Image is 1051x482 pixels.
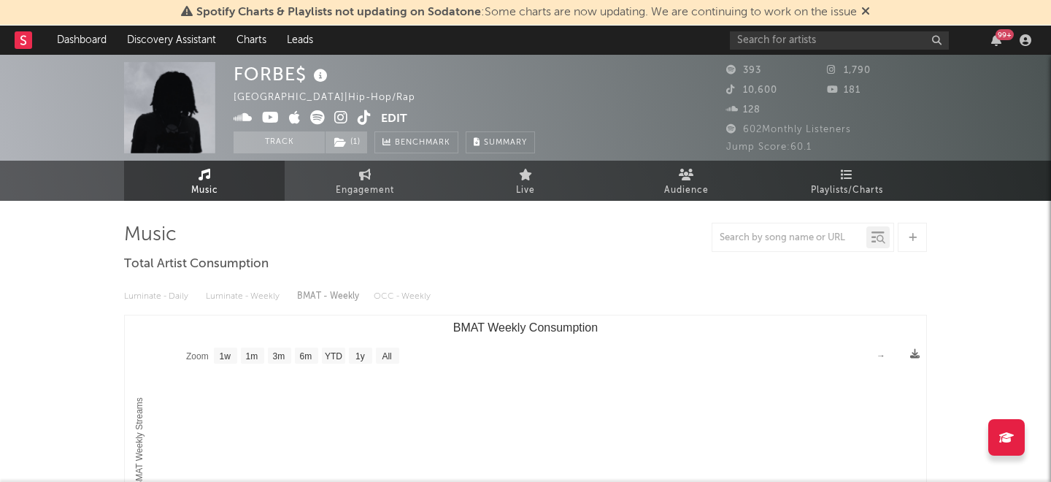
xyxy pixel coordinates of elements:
[325,131,368,153] span: ( 1 )
[374,131,458,153] a: Benchmark
[726,85,777,95] span: 10,600
[226,26,277,55] a: Charts
[381,110,407,129] button: Edit
[336,182,394,199] span: Engagement
[453,321,598,334] text: BMAT Weekly Consumption
[516,182,535,199] span: Live
[606,161,766,201] a: Audience
[47,26,117,55] a: Dashboard
[726,105,761,115] span: 128
[861,7,870,18] span: Dismiss
[234,62,331,86] div: FORBE$
[246,351,258,361] text: 1m
[445,161,606,201] a: Live
[325,351,342,361] text: YTD
[196,7,481,18] span: Spotify Charts & Playlists not updating on Sodatone
[766,161,927,201] a: Playlists/Charts
[234,131,325,153] button: Track
[395,134,450,152] span: Benchmark
[991,34,1001,46] button: 99+
[124,161,285,201] a: Music
[996,29,1014,40] div: 99 +
[712,232,866,244] input: Search by song name or URL
[466,131,535,153] button: Summary
[811,182,883,199] span: Playlists/Charts
[726,66,761,75] span: 393
[827,66,871,75] span: 1,790
[124,256,269,273] span: Total Artist Consumption
[355,351,365,361] text: 1y
[273,351,285,361] text: 3m
[117,26,226,55] a: Discovery Assistant
[220,351,231,361] text: 1w
[484,139,527,147] span: Summary
[285,161,445,201] a: Engagement
[664,182,709,199] span: Audience
[300,351,312,361] text: 6m
[326,131,367,153] button: (1)
[191,182,218,199] span: Music
[827,85,861,95] span: 181
[234,89,432,107] div: [GEOGRAPHIC_DATA] | Hip-Hop/Rap
[877,351,885,361] text: →
[382,351,391,361] text: All
[186,351,209,361] text: Zoom
[730,31,949,50] input: Search for artists
[726,125,851,134] span: 602 Monthly Listeners
[196,7,857,18] span: : Some charts are now updating. We are continuing to work on the issue
[277,26,323,55] a: Leads
[726,142,812,152] span: Jump Score: 60.1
